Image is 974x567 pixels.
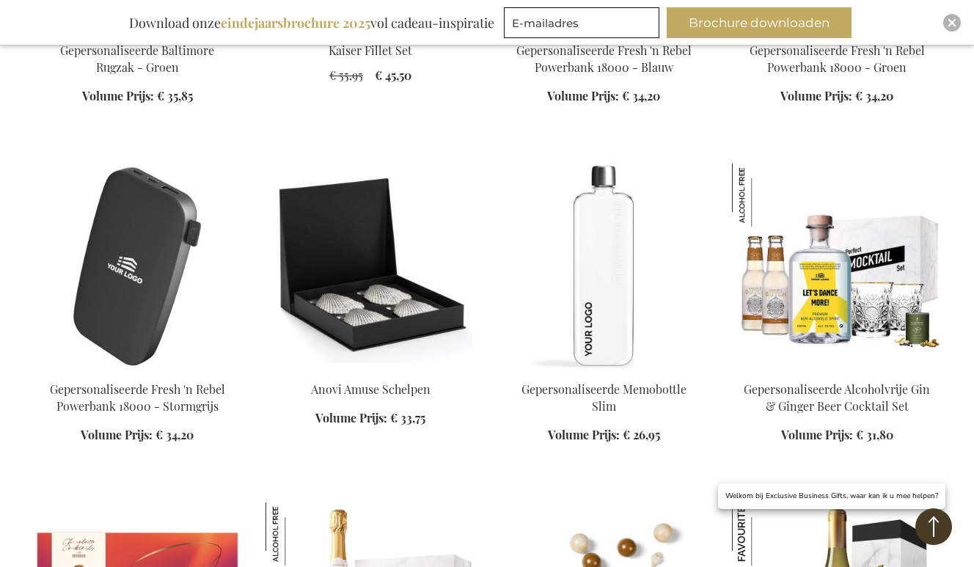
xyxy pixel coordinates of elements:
[781,427,853,442] span: Volume Prijs:
[81,427,153,442] span: Volume Prijs:
[82,88,154,103] span: Volume Prijs:
[548,427,660,444] a: Volume Prijs: € 26,95
[390,410,425,425] span: € 33,75
[32,164,242,369] img: Gepersonaliseerde Fresh 'n Rebel Powerbank 18000 - Stormgrijs
[548,427,620,442] span: Volume Prijs:
[157,88,193,103] span: € 35,85
[122,7,501,38] div: Download onze vol cadeau-inspiratie
[521,381,686,414] a: Gepersonaliseerde Memobottle Slim
[221,14,370,32] b: eindejaarsbrochure 2025
[781,427,893,444] a: Volume Prijs: € 31,80
[81,427,194,444] a: Volume Prijs: € 34,20
[856,427,893,442] span: € 31,80
[547,88,660,105] a: Volume Prijs: € 34,20
[943,14,961,32] div: Close
[375,67,411,83] span: € 45,50
[732,164,795,227] img: Gepersonaliseerde Alcoholvrije Gin & Ginger Beer Cocktail Set
[329,67,363,83] span: € 55,95
[155,427,194,442] span: € 34,20
[504,7,664,43] form: marketing offers and promotions
[855,88,893,103] span: € 34,20
[623,427,660,442] span: € 26,95
[547,88,619,103] span: Volume Prijs:
[732,502,795,566] img: Ultimate Vandeurzen Witte Wijn & Mossel Pairing Box
[50,381,225,414] a: Gepersonaliseerde Fresh 'n Rebel Powerbank 18000 - Stormgrijs
[504,7,659,38] input: E-mailadres
[499,164,708,369] img: Gepersonaliseerde Memobottle Slim
[732,164,942,369] img: Personalised Non-Alcoholic Gin & Ginger Beer Cocktail Set
[667,7,852,38] button: Brochure downloaden
[780,88,893,105] a: Volume Prijs: € 34,20
[32,363,242,377] a: Gepersonaliseerde Fresh 'n Rebel Powerbank 18000 - Stormgrijs
[744,381,930,414] a: Gepersonaliseerde Alcoholvrije Gin & Ginger Beer Cocktail Set
[82,88,193,105] a: Volume Prijs: € 35,85
[948,18,956,27] img: Close
[266,363,475,377] a: Anovi Amuse Schelpen
[329,43,412,58] a: Kaiser Fillet Set
[315,410,425,427] a: Volume Prijs: € 33,75
[315,410,387,425] span: Volume Prijs:
[311,381,431,397] a: Anovi Amuse Schelpen
[622,88,660,103] span: € 34,20
[780,88,852,103] span: Volume Prijs:
[266,502,329,566] img: Alcoholvrije French Bloom 'Le Blanc' Sweet Temptations Set
[732,363,942,377] a: Personalised Non-Alcoholic Gin & Ginger Beer Cocktail Set Gepersonaliseerde Alcoholvrije Gin & Gi...
[499,363,708,377] a: Gepersonaliseerde Memobottle Slim
[266,164,475,369] img: Anovi Amuse Schelpen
